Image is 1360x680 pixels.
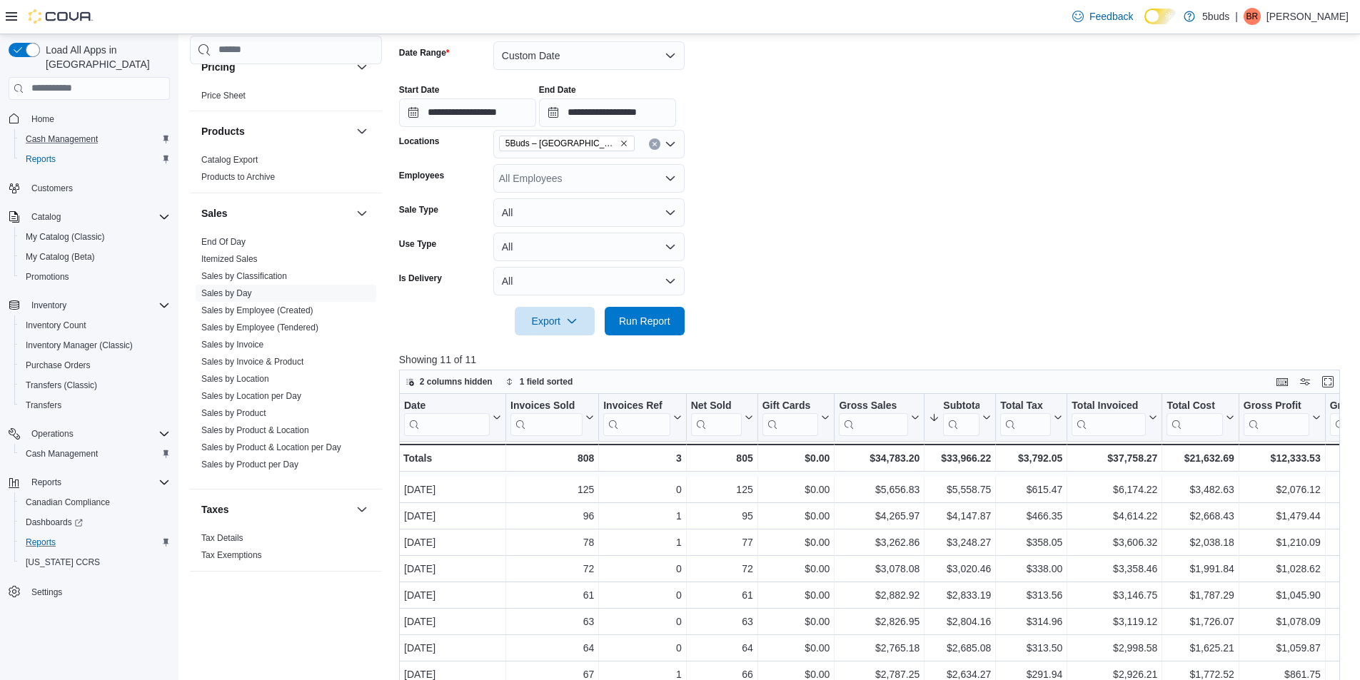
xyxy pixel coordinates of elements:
[201,549,262,561] span: Tax Exemptions
[20,228,170,245] span: My Catalog (Classic)
[201,154,258,166] span: Catalog Export
[20,337,138,354] a: Inventory Manager (Classic)
[399,352,1350,367] p: Showing 11 of 11
[1000,534,1062,551] div: $358.05
[190,529,382,571] div: Taxes
[20,317,92,334] a: Inventory Count
[201,442,341,452] a: Sales by Product & Location per Day
[14,247,176,267] button: My Catalog (Beta)
[201,288,252,299] span: Sales by Day
[500,373,579,390] button: 1 field sorted
[26,320,86,331] span: Inventory Count
[1167,613,1234,630] div: $1,726.07
[201,442,341,453] span: Sales by Product & Location per Day
[20,494,116,511] a: Canadian Compliance
[929,534,991,551] div: $3,248.27
[20,377,103,394] a: Transfers (Classic)
[26,584,68,601] a: Settings
[31,477,61,488] span: Reports
[20,151,170,168] span: Reports
[201,459,298,470] span: Sales by Product per Day
[26,360,91,371] span: Purchase Orders
[26,111,60,128] a: Home
[839,507,920,524] div: $4,265.97
[26,425,79,442] button: Operations
[31,113,54,125] span: Home
[40,43,170,71] span: Load All Apps in [GEOGRAPHIC_DATA]
[839,399,908,435] div: Gross Sales
[20,534,170,551] span: Reports
[3,472,176,492] button: Reports
[603,507,681,524] div: 1
[510,450,594,467] div: 808
[943,399,979,412] div: Subtotal
[201,237,246,247] a: End Of Day
[20,131,170,148] span: Cash Management
[201,254,258,264] a: Itemized Sales
[20,397,170,414] span: Transfers
[510,560,594,577] div: 72
[201,460,298,470] a: Sales by Product per Day
[31,300,66,311] span: Inventory
[1072,507,1157,524] div: $4,614.22
[1072,399,1146,412] div: Total Invoiced
[1000,587,1062,604] div: $313.56
[201,270,287,282] span: Sales by Classification
[399,273,442,284] label: Is Delivery
[201,340,263,350] a: Sales by Invoice
[1167,450,1234,467] div: $21,632.69
[1167,587,1234,604] div: $1,787.29
[929,613,991,630] div: $2,804.16
[201,90,246,101] span: Price Sheet
[420,376,493,387] span: 2 columns hidden
[1246,8,1259,25] span: BR
[3,424,176,444] button: Operations
[26,474,170,491] span: Reports
[691,560,753,577] div: 72
[690,399,741,412] div: Net Sold
[353,123,371,140] button: Products
[201,305,313,315] a: Sales by Employee (Created)
[201,253,258,265] span: Itemized Sales
[603,481,681,498] div: 0
[26,448,98,460] span: Cash Management
[1072,399,1146,435] div: Total Invoiced
[1000,399,1051,412] div: Total Tax
[3,178,176,198] button: Customers
[690,450,752,467] div: 805
[29,9,93,24] img: Cova
[14,315,176,335] button: Inventory Count
[14,552,176,572] button: [US_STATE] CCRS
[353,205,371,222] button: Sales
[1167,399,1222,435] div: Total Cost
[201,323,318,333] a: Sales by Employee (Tendered)
[1244,587,1321,604] div: $1,045.90
[762,450,830,467] div: $0.00
[201,533,243,543] a: Tax Details
[190,233,382,489] div: Sales
[201,502,229,517] h3: Taxes
[929,587,991,604] div: $2,833.19
[26,297,72,314] button: Inventory
[14,492,176,512] button: Canadian Compliance
[1000,450,1062,467] div: $3,792.05
[14,532,176,552] button: Reports
[399,84,440,96] label: Start Date
[201,60,235,74] h3: Pricing
[26,251,95,263] span: My Catalog (Beta)
[20,248,101,265] a: My Catalog (Beta)
[20,228,111,245] a: My Catalog (Classic)
[26,537,56,548] span: Reports
[14,512,176,532] a: Dashboards
[14,149,176,169] button: Reports
[1167,399,1234,435] button: Total Cost
[26,497,110,508] span: Canadian Compliance
[1167,399,1222,412] div: Total Cost
[839,399,920,435] button: Gross Sales
[201,206,228,220] h3: Sales
[603,560,681,577] div: 0
[20,377,170,394] span: Transfers (Classic)
[762,399,830,435] button: Gift Cards
[14,227,176,247] button: My Catalog (Classic)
